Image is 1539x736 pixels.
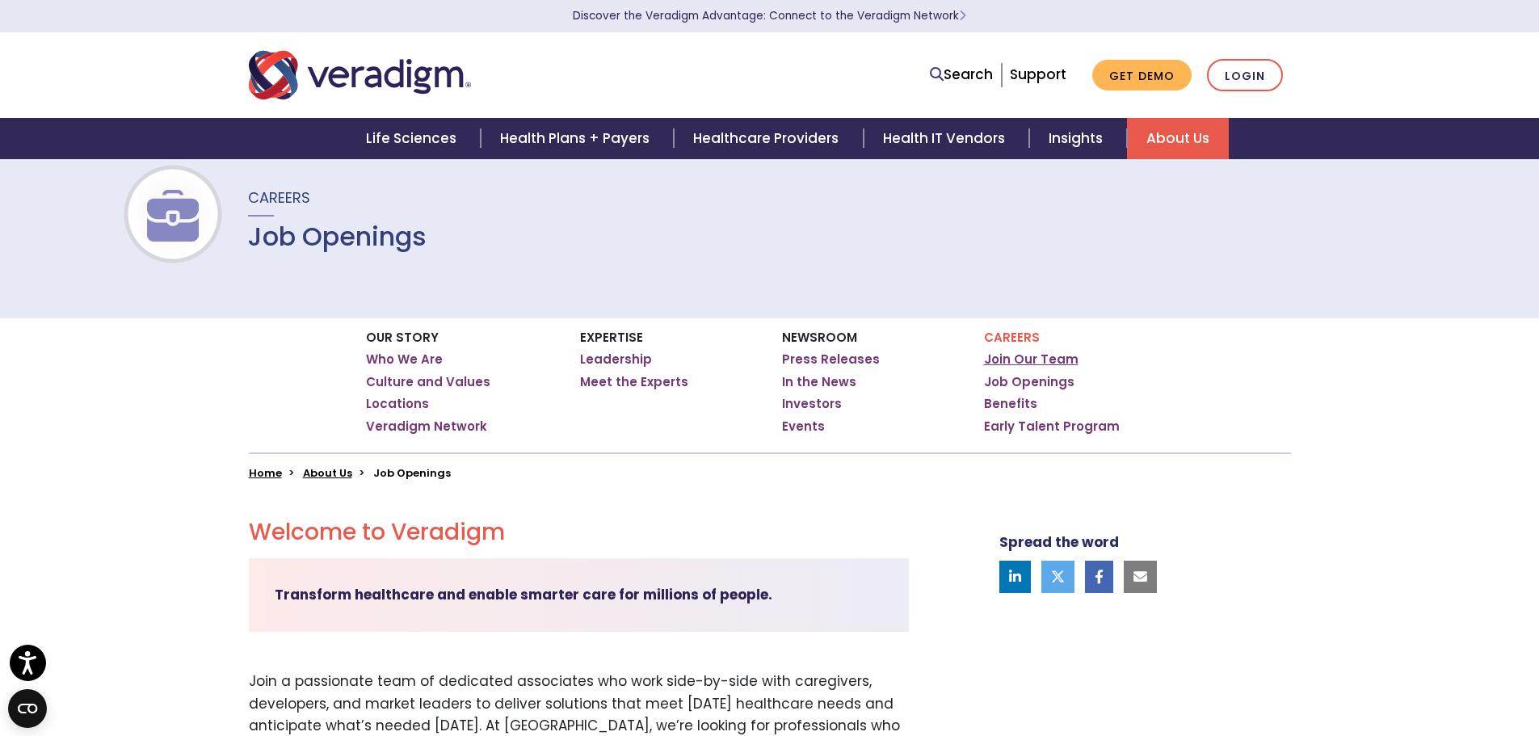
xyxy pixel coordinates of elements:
[366,396,429,412] a: Locations
[1092,60,1192,91] a: Get Demo
[8,689,47,728] button: Open CMP widget
[984,418,1120,435] a: Early Talent Program
[782,418,825,435] a: Events
[999,532,1119,552] strong: Spread the word
[1127,118,1229,159] a: About Us
[930,64,993,86] a: Search
[573,8,966,23] a: Discover the Veradigm Advantage: Connect to the Veradigm NetworkLearn More
[984,374,1074,390] a: Job Openings
[782,351,880,368] a: Press Releases
[275,585,772,604] strong: Transform healthcare and enable smarter care for millions of people.
[366,418,487,435] a: Veradigm Network
[347,118,481,159] a: Life Sciences
[580,374,688,390] a: Meet the Experts
[1207,59,1283,92] a: Login
[248,221,427,252] h1: Job Openings
[782,374,856,390] a: In the News
[248,187,310,208] span: Careers
[249,465,282,481] a: Home
[249,519,909,546] h2: Welcome to Veradigm
[1029,118,1127,159] a: Insights
[864,118,1029,159] a: Health IT Vendors
[366,351,443,368] a: Who We Are
[481,118,674,159] a: Health Plans + Payers
[674,118,863,159] a: Healthcare Providers
[303,465,352,481] a: About Us
[1010,65,1066,84] a: Support
[984,351,1079,368] a: Join Our Team
[366,374,490,390] a: Culture and Values
[984,396,1037,412] a: Benefits
[249,48,471,102] img: Veradigm logo
[580,351,652,368] a: Leadership
[782,396,842,412] a: Investors
[959,8,966,23] span: Learn More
